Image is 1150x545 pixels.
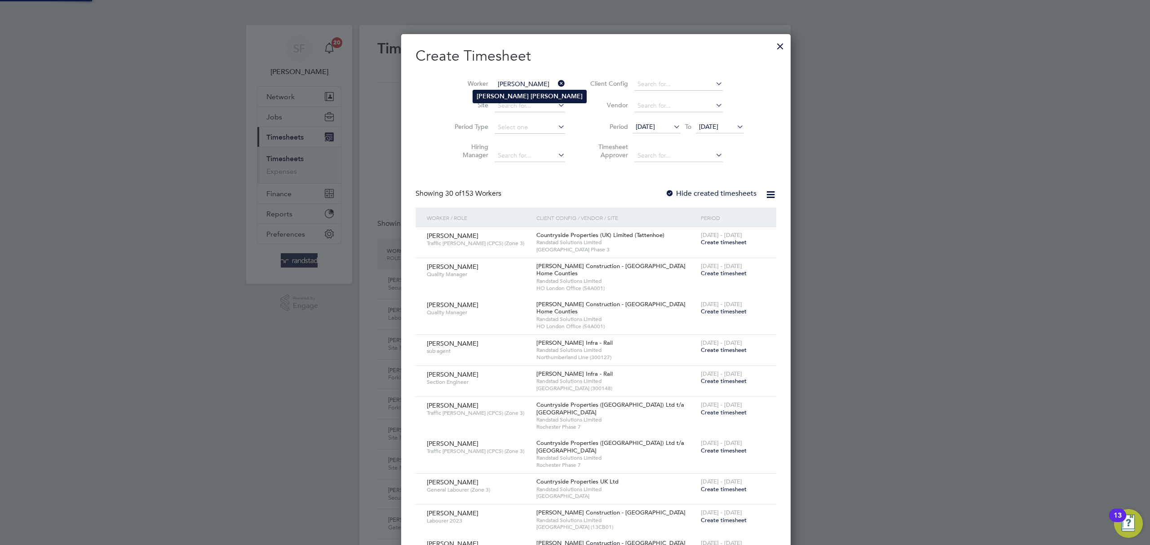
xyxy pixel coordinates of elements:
[536,378,696,385] span: Randstad Solutions Limited
[536,300,686,316] span: [PERSON_NAME] Construction - [GEOGRAPHIC_DATA] Home Counties
[536,416,696,423] span: Randstad Solutions Limited
[536,523,696,531] span: [GEOGRAPHIC_DATA] (13CB01)
[427,401,478,409] span: [PERSON_NAME]
[427,440,478,448] span: [PERSON_NAME]
[427,486,530,493] span: General Labourer (Zone 3)
[536,517,696,524] span: Randstad Solutions Limited
[536,239,696,246] span: Randstad Solutions Limited
[427,409,530,417] span: Traffic [PERSON_NAME] (CPCS) (Zone 3)
[536,347,696,354] span: Randstad Solutions Limited
[536,454,696,461] span: Randstad Solutions Limited
[448,101,488,109] label: Site
[701,269,747,277] span: Create timesheet
[536,231,664,239] span: Countryside Properties (UK) Limited (Tattenhoe)
[477,92,529,100] b: [PERSON_NAME]
[536,509,686,516] span: [PERSON_NAME] Construction - [GEOGRAPHIC_DATA]
[427,378,530,386] span: Section Engineer
[427,517,530,524] span: Labourer 2023
[701,447,747,454] span: Create timesheet
[495,78,565,91] input: Search for...
[427,347,530,355] span: sub agent
[495,100,565,112] input: Search for...
[427,509,478,517] span: [PERSON_NAME]
[536,285,696,292] span: HO London Office (54A001)
[536,262,686,277] span: [PERSON_NAME] Construction - [GEOGRAPHIC_DATA] Home Counties
[416,189,503,198] div: Showing
[536,492,696,500] span: [GEOGRAPHIC_DATA]
[427,232,478,240] span: [PERSON_NAME]
[427,478,478,486] span: [PERSON_NAME]
[701,509,742,516] span: [DATE] - [DATE]
[536,385,696,392] span: [GEOGRAPHIC_DATA] (300148)
[536,423,696,431] span: Rochester Phase 7
[427,271,530,278] span: Quality Manager
[701,346,747,354] span: Create timesheet
[536,478,619,485] span: Countryside Properties UK Ltd
[445,189,501,198] span: 153 Workers
[682,121,694,132] span: To
[1114,509,1143,538] button: Open Resource Center, 13 new notifications
[701,300,742,308] span: [DATE] - [DATE]
[425,207,534,228] div: Worker / Role
[701,516,747,524] span: Create timesheet
[427,240,530,247] span: Traffic [PERSON_NAME] (CPCS) (Zone 3)
[665,189,756,198] label: Hide created timesheets
[701,370,742,378] span: [DATE] - [DATE]
[536,323,696,330] span: HO London Office (54A001)
[448,123,488,131] label: Period Type
[701,231,742,239] span: [DATE] - [DATE]
[495,121,565,134] input: Select one
[536,246,696,253] span: [GEOGRAPHIC_DATA] Phase 3
[536,316,696,323] span: Randstad Solutions Limited
[427,370,478,378] span: [PERSON_NAME]
[536,486,696,493] span: Randstad Solutions Limited
[701,485,747,493] span: Create timesheet
[536,461,696,469] span: Rochester Phase 7
[701,262,742,270] span: [DATE] - [DATE]
[536,339,613,347] span: [PERSON_NAME] Infra - Rail
[1114,515,1122,527] div: 13
[634,100,723,112] input: Search for...
[636,123,655,131] span: [DATE]
[699,207,767,228] div: Period
[588,123,628,131] label: Period
[701,238,747,246] span: Create timesheet
[701,339,742,347] span: [DATE] - [DATE]
[634,78,723,91] input: Search for...
[588,101,628,109] label: Vendor
[445,189,461,198] span: 30 of
[427,309,530,316] span: Quality Manager
[448,143,488,159] label: Hiring Manager
[588,79,628,88] label: Client Config
[536,370,613,378] span: [PERSON_NAME] Infra - Rail
[427,339,478,347] span: [PERSON_NAME]
[701,308,747,315] span: Create timesheet
[536,354,696,361] span: Northumberland Line (300127)
[588,143,628,159] label: Timesheet Approver
[416,47,776,66] h2: Create Timesheet
[531,92,583,100] b: [PERSON_NAME]
[634,149,723,162] input: Search for...
[536,439,684,454] span: Countryside Properties ([GEOGRAPHIC_DATA]) Ltd t/a [GEOGRAPHIC_DATA]
[448,79,488,88] label: Worker
[701,478,742,485] span: [DATE] - [DATE]
[701,439,742,447] span: [DATE] - [DATE]
[495,149,565,162] input: Search for...
[427,448,530,455] span: Traffic [PERSON_NAME] (CPCS) (Zone 3)
[701,377,747,385] span: Create timesheet
[701,409,747,416] span: Create timesheet
[536,277,696,285] span: Randstad Solutions Limited
[534,207,699,228] div: Client Config / Vendor / Site
[427,301,478,309] span: [PERSON_NAME]
[427,263,478,271] span: [PERSON_NAME]
[701,401,742,409] span: [DATE] - [DATE]
[536,401,684,416] span: Countryside Properties ([GEOGRAPHIC_DATA]) Ltd t/a [GEOGRAPHIC_DATA]
[699,123,718,131] span: [DATE]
